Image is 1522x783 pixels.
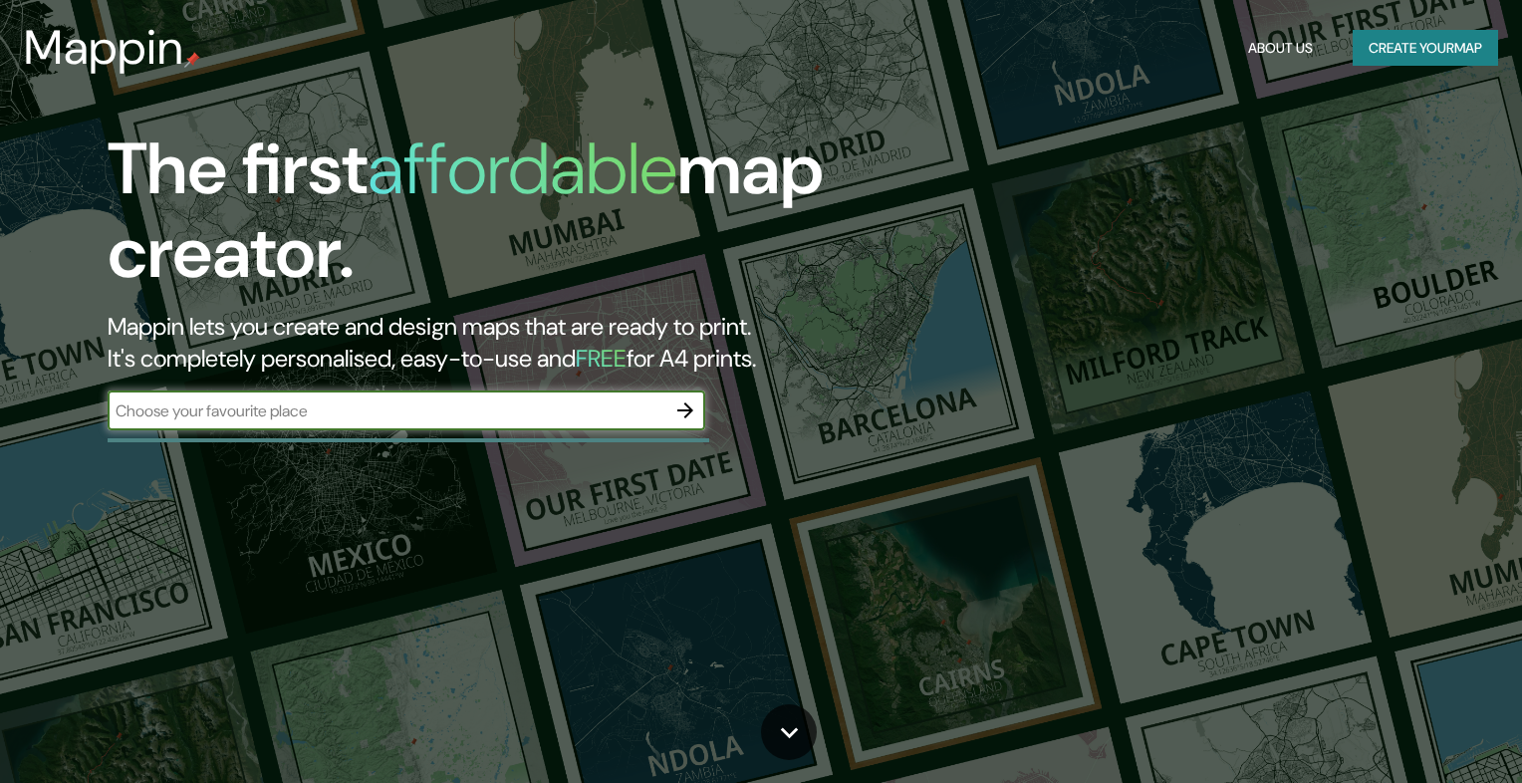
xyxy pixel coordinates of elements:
[108,311,869,375] h2: Mappin lets you create and design maps that are ready to print. It's completely personalised, eas...
[1240,30,1321,67] button: About Us
[108,399,665,422] input: Choose your favourite place
[1353,30,1498,67] button: Create yourmap
[368,123,677,215] h1: affordable
[184,52,200,68] img: mappin-pin
[108,128,869,311] h1: The first map creator.
[576,343,627,374] h5: FREE
[24,20,184,76] h3: Mappin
